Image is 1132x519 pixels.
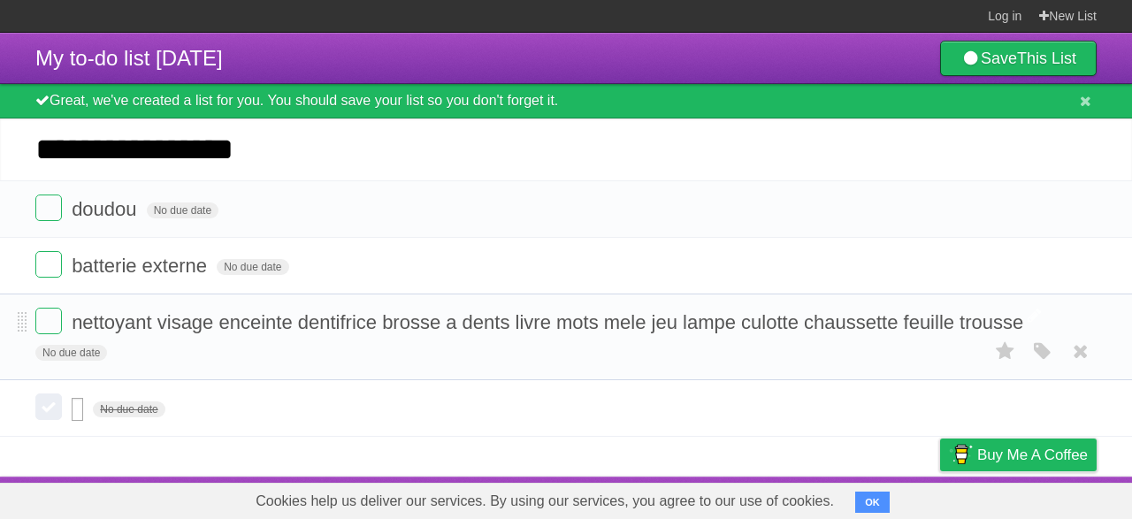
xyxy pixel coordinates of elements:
[989,337,1022,366] label: Star task
[949,439,973,469] img: Buy me a coffee
[72,198,141,220] span: doudou
[72,311,1028,333] span: nettoyant visage enceinte dentifrice brosse a dents livre mots mele jeu lampe culotte chaussette ...
[35,251,62,278] label: Done
[147,202,218,218] span: No due date
[35,46,223,70] span: My to-do list [DATE]
[940,439,1097,471] a: Buy me a coffee
[72,255,211,277] span: batterie externe
[93,401,164,417] span: No due date
[985,481,1097,515] a: Suggest a feature
[857,481,896,515] a: Terms
[35,393,62,420] label: Done
[855,492,890,513] button: OK
[35,308,62,334] label: Done
[35,345,107,361] span: No due date
[35,195,62,221] label: Done
[989,251,1022,280] label: Star task
[1017,50,1076,67] b: This List
[917,481,963,515] a: Privacy
[217,259,288,275] span: No due date
[977,439,1088,470] span: Buy me a coffee
[763,481,835,515] a: Developers
[989,195,1022,224] label: Star task
[705,481,742,515] a: About
[238,484,852,519] span: Cookies help us deliver our services. By using our services, you agree to our use of cookies.
[940,41,1097,76] a: SaveThis List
